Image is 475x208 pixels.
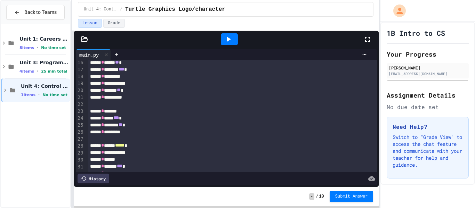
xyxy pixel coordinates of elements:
span: 25 min total [41,69,67,74]
div: 31 [76,164,84,170]
div: 23 [76,108,84,115]
div: 27 [76,136,84,143]
span: Turtle Graphics Logo/character [125,5,225,14]
h2: Your Progress [387,49,469,59]
button: Back to Teams [6,5,65,20]
h2: Assignment Details [387,90,469,100]
button: Submit Answer [330,191,373,202]
div: 19 [76,80,84,87]
div: [EMAIL_ADDRESS][DOMAIN_NAME] [389,71,467,76]
div: My Account [386,3,408,19]
span: Back to Teams [24,9,57,16]
div: [PERSON_NAME] [389,65,467,71]
span: No time set [42,93,67,97]
span: • [38,92,40,98]
div: 32 [76,170,84,177]
div: 21 [76,94,84,101]
span: / [120,7,122,12]
div: 24 [76,115,84,122]
span: / [316,194,318,199]
button: Lesson [78,19,102,28]
span: • [37,45,38,50]
span: 1 items [21,93,35,97]
div: 28 [76,143,84,150]
div: 18 [76,73,84,80]
span: • [37,68,38,74]
div: 17 [76,66,84,73]
button: Grade [103,19,125,28]
div: main.py [76,51,102,58]
div: 29 [76,150,84,157]
div: History [78,174,109,183]
span: Submit Answer [335,194,368,199]
span: 8 items [19,45,34,50]
div: 22 [76,101,84,108]
div: 30 [76,157,84,164]
span: 4 items [19,69,34,74]
span: Unit 4: Control Structures [21,83,69,89]
span: Unit 1: Careers & Professionalism [19,36,69,42]
span: No time set [41,45,66,50]
div: No due date set [387,103,469,111]
div: main.py [76,49,111,60]
span: Unit 3: Programming Fundamentals [19,59,69,66]
h1: 1B Intro to CS [387,28,445,38]
div: 16 [76,59,84,66]
div: 20 [76,87,84,94]
p: Switch to "Grade View" to access the chat feature and communicate with your teacher for help and ... [393,134,463,168]
div: 26 [76,129,84,136]
h3: Need Help? [393,123,463,131]
div: 25 [76,122,84,129]
span: Unit 4: Control Structures [84,7,117,12]
span: - [309,193,314,200]
span: 10 [319,194,324,199]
